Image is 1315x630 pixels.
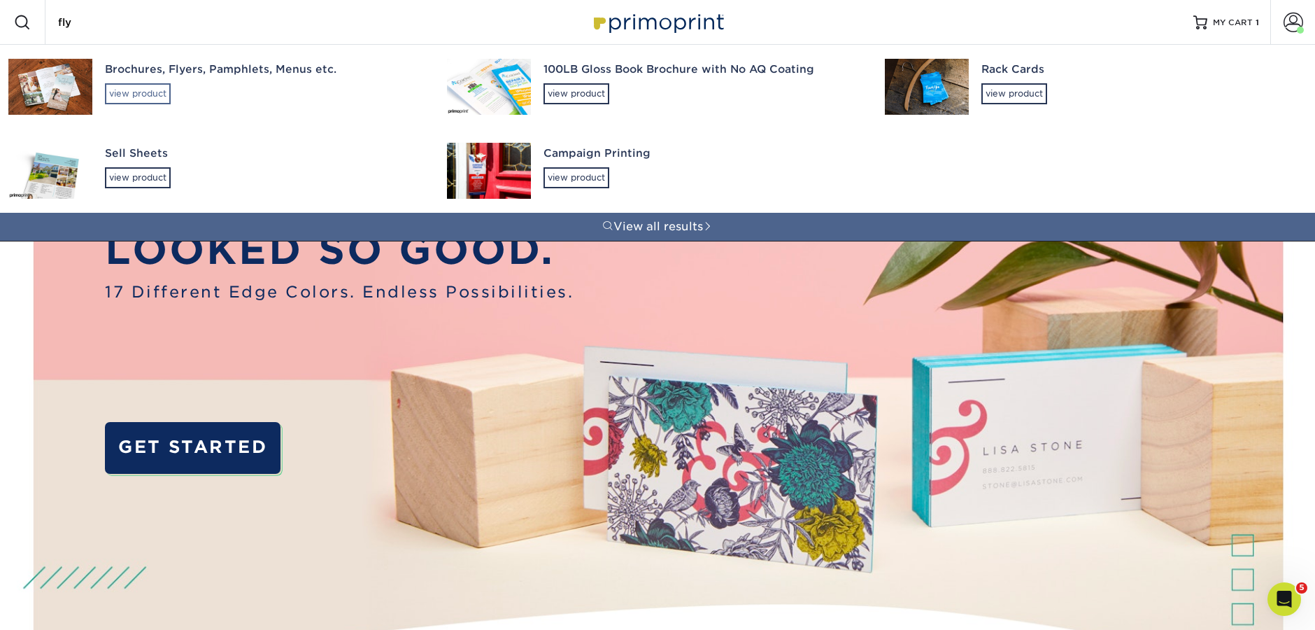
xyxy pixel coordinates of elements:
[543,62,860,78] div: 100LB Gloss Book Brochure with No AQ Coating
[3,587,119,625] iframe: Google Customer Reviews
[1213,17,1253,29] span: MY CART
[105,220,574,280] p: LOOKED SO GOOD.
[105,62,422,78] div: Brochures, Flyers, Pamphlets, Menus etc.
[57,14,193,31] input: SEARCH PRODUCTS.....
[543,146,860,162] div: Campaign Printing
[447,143,531,199] img: Campaign Printing
[876,45,1315,129] a: Rack Cardsview product
[105,83,171,104] div: view product
[105,146,422,162] div: Sell Sheets
[1256,17,1259,27] span: 1
[105,422,280,474] a: GET STARTED
[1296,582,1307,594] span: 5
[8,59,92,115] img: Brochures, Flyers, Pamphlets, Menus etc.
[1267,582,1301,616] iframe: Intercom live chat
[8,143,92,199] img: Sell Sheets
[543,167,609,188] div: view product
[885,59,969,115] img: Rack Cards
[543,83,609,104] div: view product
[588,7,727,37] img: Primoprint
[981,83,1047,104] div: view product
[439,45,877,129] a: 100LB Gloss Book Brochure with No AQ Coatingview product
[105,167,171,188] div: view product
[439,129,877,213] a: Campaign Printingview product
[981,62,1298,78] div: Rack Cards
[105,280,574,304] span: 17 Different Edge Colors. Endless Possibilities.
[447,59,531,115] img: 100LB Gloss Book Brochure with No AQ Coating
